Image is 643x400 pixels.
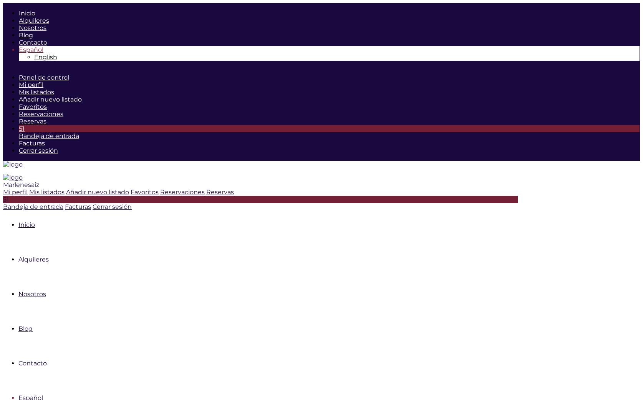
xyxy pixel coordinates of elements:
a: 51 Bandeja de entrada [3,196,518,210]
a: Blog [19,32,33,39]
span: English [34,53,57,61]
a: Reservas [19,118,46,125]
a: Inicio [19,10,35,17]
a: Favoritos [131,188,159,196]
a: Nosotros [18,290,46,298]
a: Cambiar a Español [19,46,43,53]
a: Añadir nuevo listado [66,188,129,196]
a: Favoritos [19,103,47,110]
a: Reservaciones [160,188,205,196]
a: Alquileres [19,17,49,24]
a: Facturas [19,140,45,147]
a: Contacto [19,39,47,46]
span: Español [19,46,43,53]
a: Añadir nuevo listado [19,96,82,103]
a: Mi perfil [19,81,43,88]
a: Alquileres [18,256,49,263]
a: Reservaciones [19,110,63,118]
a: Contacto [18,360,47,367]
div: 51 [19,125,640,132]
a: Reservas [206,188,234,196]
a: Mi perfil [3,188,28,196]
span: Marlenesaiz [3,181,39,188]
a: Cerrar sesión [19,147,58,154]
div: 51 [3,196,518,203]
a: Cerrar sesión [93,203,132,210]
a: Inicio [18,221,35,228]
a: 51Bandeja de entrada [19,125,640,140]
a: Mis listados [19,88,54,96]
a: Nosotros [19,24,46,32]
a: Panel de control [19,74,69,81]
a: Mis listados [29,188,65,196]
img: logo [3,174,23,181]
a: Cambiar a English [34,53,57,61]
a: Blog [18,325,33,332]
a: Facturas [65,203,91,210]
img: logo [3,161,23,168]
